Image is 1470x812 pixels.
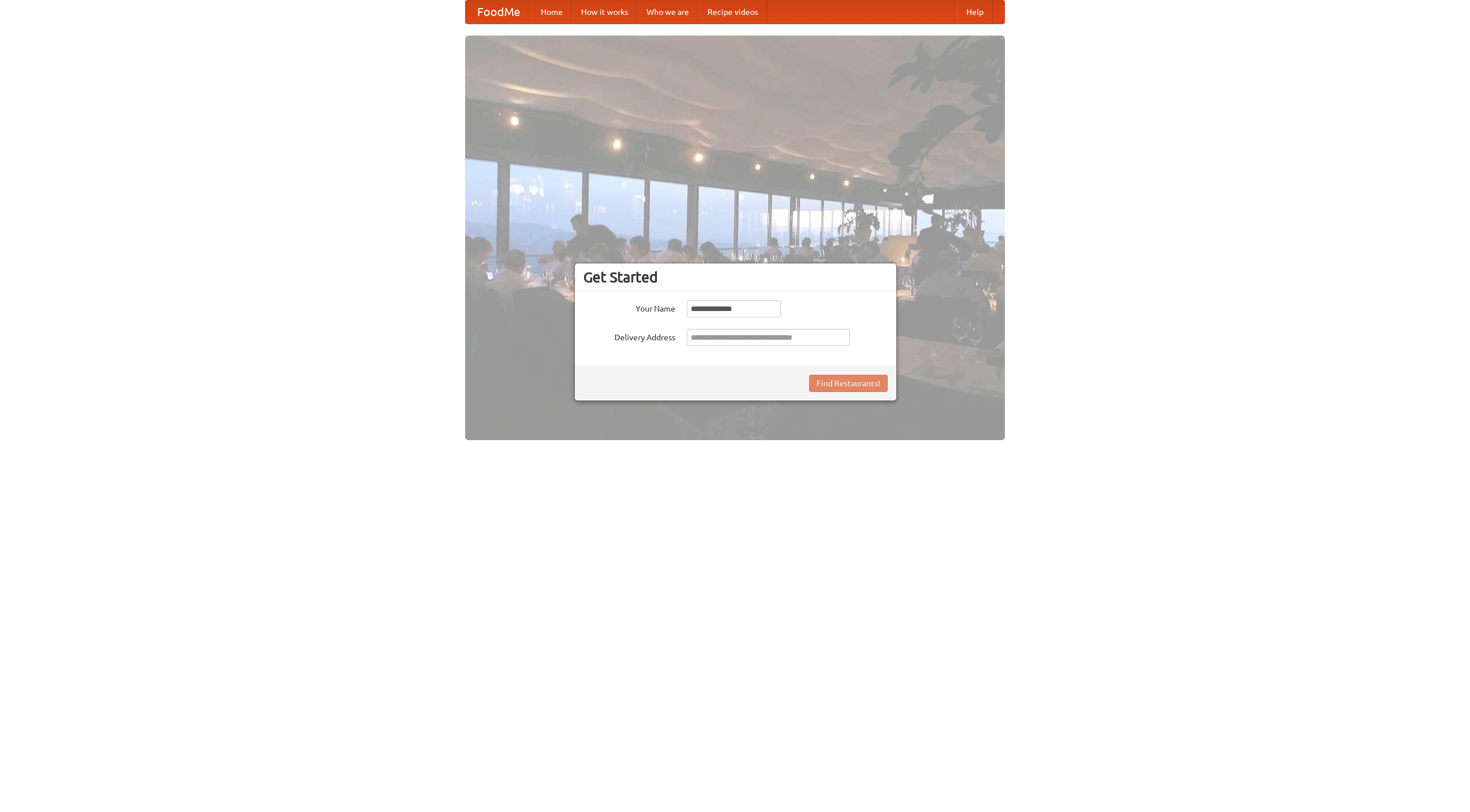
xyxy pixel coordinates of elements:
a: FoodMe [466,1,532,24]
label: Delivery Address [583,329,675,343]
a: Recipe videos [698,1,767,24]
a: How it works [572,1,637,24]
button: Find Restaurants! [809,375,888,392]
a: Help [957,1,993,24]
a: Home [532,1,572,24]
h3: Get Started [583,269,888,286]
a: Who we are [637,1,698,24]
label: Your Name [583,300,675,314]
